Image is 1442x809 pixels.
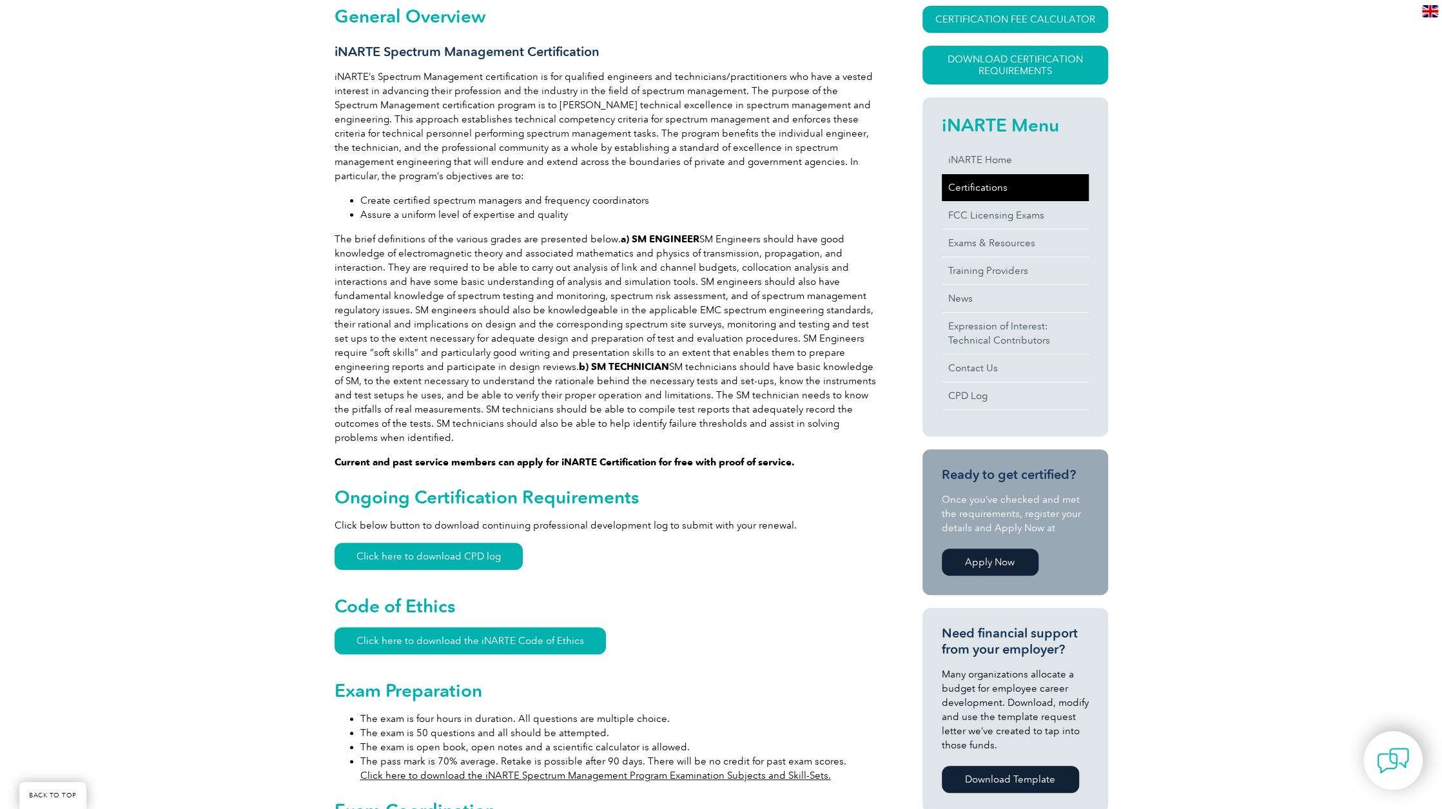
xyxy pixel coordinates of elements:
[1422,5,1438,17] img: en
[335,487,876,507] h2: Ongoing Certification Requirements
[942,202,1089,229] a: FCC Licensing Exams
[335,232,876,445] p: The brief definitions of the various grades are presented below. SM Engineers should have good kn...
[922,6,1108,33] a: CERTIFICATION FEE CALCULATOR
[942,667,1089,752] p: Many organizations allocate a budget for employee career development. Download, modify and use th...
[335,456,795,468] strong: Current and past service members can apply for iNARTE Certification for free with proof of service.
[360,754,876,783] li: The pass mark is 70% average. Retake is possible after 90 days. There will be no credit for past ...
[942,355,1089,382] a: Contact Us
[621,233,699,245] strong: a) SM ENGINEER
[942,492,1089,535] p: Once you’ve checked and met the requirements, register your details and Apply Now at
[335,680,876,701] h2: Exam Preparation
[335,44,876,60] h3: iNARTE Spectrum Management Certification
[360,208,876,222] li: Assure a uniform level of expertise and quality
[942,229,1089,257] a: Exams & Resources
[942,146,1089,173] a: iNARTE Home
[360,740,876,754] li: The exam is open book, open notes and a scientific calculator is allowed.
[360,726,876,740] li: The exam is 50 questions and all should be attempted.
[942,285,1089,312] a: News
[1377,745,1409,777] img: contact-chat.png
[335,596,876,616] h2: Code of Ethics
[360,712,876,726] li: The exam is four hours in duration. All questions are multiple choice.
[942,625,1089,658] h3: Need financial support from your employer?
[942,174,1089,201] a: Certifications
[335,543,523,570] a: Click here to download CPD log
[360,770,831,781] a: Click here to download the iNARTE Spectrum Management Program Examination Subjects and Skill-Sets.
[922,46,1108,84] a: Download Certification Requirements
[19,782,86,809] a: BACK TO TOP
[942,382,1089,409] a: CPD Log
[942,766,1079,793] a: Download Template
[942,115,1089,135] h2: iNARTE Menu
[942,549,1038,576] a: Apply Now
[360,193,876,208] li: Create certified spectrum managers and frequency coordinators
[335,70,876,183] p: iNARTE’s Spectrum Management certification is for qualified engineers and technicians/practitione...
[579,361,669,373] strong: b) SM TECHNICIAN
[335,627,606,654] a: Click here to download the iNARTE Code of Ethics
[335,518,876,532] p: Click below button to download continuing professional development log to submit with your renewal.
[942,257,1089,284] a: Training Providers
[335,6,876,26] h2: General Overview
[942,467,1089,483] h3: Ready to get certified?
[942,313,1089,354] a: Expression of Interest:Technical Contributors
